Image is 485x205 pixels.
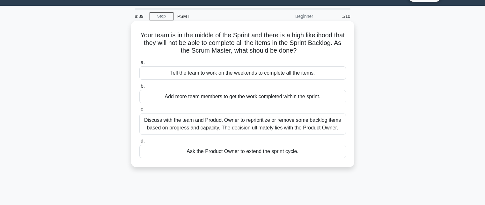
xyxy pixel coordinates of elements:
[261,10,317,23] div: Beginner
[131,10,150,23] div: 8:39
[141,138,145,143] span: d.
[141,107,144,112] span: c.
[141,83,145,89] span: b.
[150,12,173,20] a: Stop
[139,66,346,80] div: Tell the team to work on the weekends to complete all the items.
[139,31,347,55] h5: Your team is in the middle of the Sprint and there is a high likelihood that they will not be abl...
[173,10,261,23] div: PSM I
[139,113,346,135] div: Discuss with the team and Product Owner to reprioritize or remove some backlog items based on pro...
[139,90,346,103] div: Add more team members to get the work completed within the sprint.
[139,145,346,158] div: Ask the Product Owner to extend the sprint cycle.
[141,60,145,65] span: a.
[317,10,354,23] div: 1/10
